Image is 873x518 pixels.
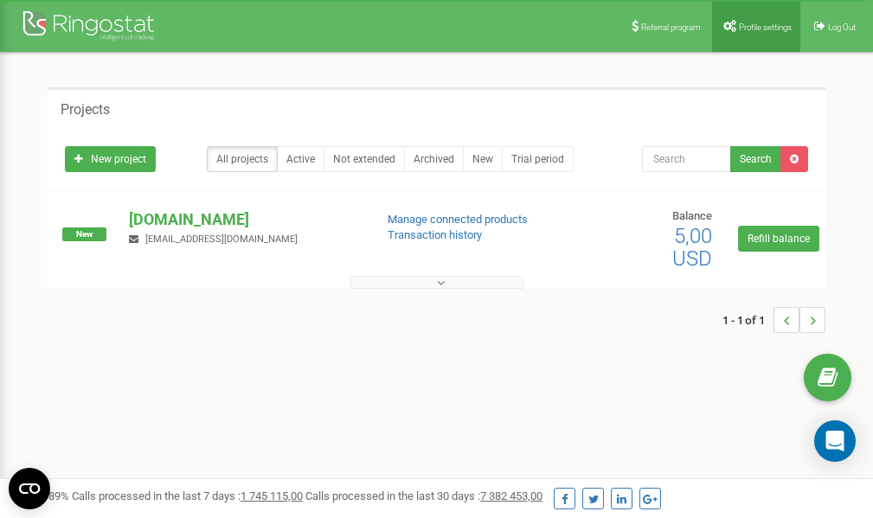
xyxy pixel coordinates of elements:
span: 1 - 1 of 1 [722,307,774,333]
span: Referral program [641,22,701,32]
a: New project [65,146,156,172]
span: New [62,227,106,241]
span: [EMAIL_ADDRESS][DOMAIN_NAME] [145,233,298,245]
span: 5,00 USD [672,224,712,271]
a: Transaction history [388,228,482,241]
nav: ... [722,290,825,350]
a: New [463,146,503,172]
p: [DOMAIN_NAME] [129,208,359,231]
a: All projects [207,146,278,172]
a: Active [277,146,324,172]
input: Search [642,146,731,172]
div: Open Intercom Messenger [814,420,856,462]
a: Archived [404,146,464,172]
button: Open CMP widget [9,468,50,509]
h5: Projects [61,102,110,118]
span: Profile settings [739,22,792,32]
span: Balance [672,209,712,222]
a: Manage connected products [388,213,528,226]
span: Log Out [828,22,856,32]
u: 1 745 115,00 [241,489,303,502]
a: Refill balance [738,226,819,252]
span: Calls processed in the last 7 days : [72,489,303,502]
a: Trial period [502,146,574,172]
a: Not extended [324,146,405,172]
span: Calls processed in the last 30 days : [305,489,542,502]
u: 7 382 453,00 [480,489,542,502]
button: Search [730,146,781,172]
